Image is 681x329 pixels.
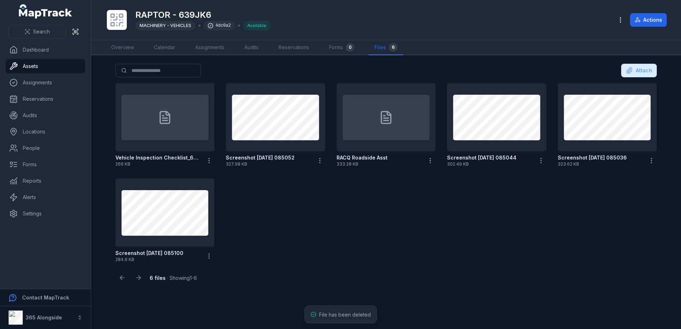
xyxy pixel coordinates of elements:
[6,190,85,204] a: Alerts
[6,174,85,188] a: Reports
[6,43,85,57] a: Dashboard
[6,141,85,155] a: People
[630,13,667,27] button: Actions
[26,314,62,320] strong: 365 Alongside
[22,294,69,301] strong: Contact MapTrack
[6,157,85,172] a: Forms
[115,154,201,161] strong: Vehicle Inspection Checklist_639Jk6_August 2025
[226,154,295,161] strong: Screenshot [DATE] 085052
[203,21,235,31] div: 4dc0a2
[447,161,532,167] span: 302.49 KB
[115,257,201,262] span: 284.6 KB
[389,43,397,52] div: 6
[226,161,311,167] span: 327.98 KB
[6,125,85,139] a: Locations
[19,4,72,19] a: MapTrack
[346,43,354,52] div: 0
[6,75,85,90] a: Assignments
[621,64,657,77] button: Attach
[319,312,371,318] span: File has been deleted
[148,40,181,55] a: Calendar
[135,9,271,21] h1: RAPTOR - 639JK6
[558,154,627,161] strong: Screenshot [DATE] 085036
[189,40,230,55] a: Assignments
[9,25,66,38] button: Search
[323,40,360,55] a: Forms0
[273,40,315,55] a: Reservations
[6,207,85,221] a: Settings
[150,275,197,281] span: · Showing 1 - 6
[337,161,422,167] span: 333.28 KB
[6,92,85,106] a: Reservations
[140,23,191,28] span: MACHINERY - VEHICLES
[243,21,271,31] div: Available
[369,40,403,55] a: Files6
[337,154,388,161] strong: RACQ Roadside Asst
[239,40,264,55] a: Audits
[6,59,85,73] a: Assets
[105,40,140,55] a: Overview
[447,154,516,161] strong: Screenshot [DATE] 085044
[33,28,50,35] span: Search
[150,275,166,281] strong: 6 files
[6,108,85,122] a: Audits
[115,161,201,167] span: 266 KB
[558,161,643,167] span: 323.62 KB
[115,250,183,257] strong: Screenshot [DATE] 085100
